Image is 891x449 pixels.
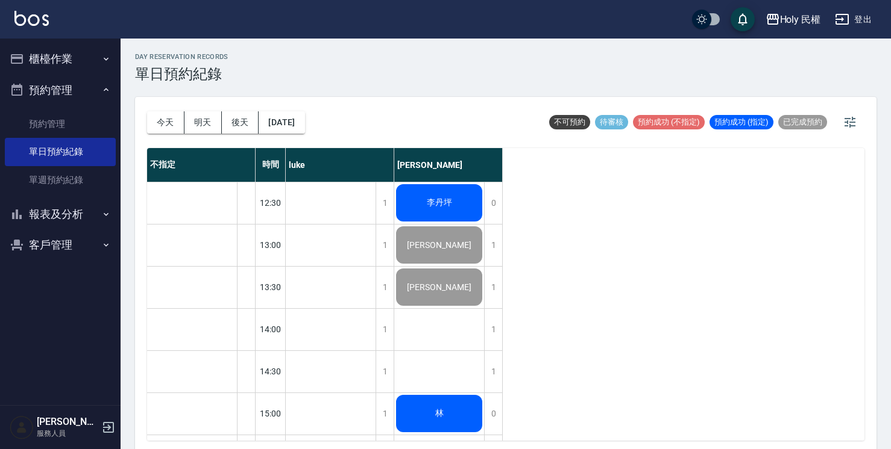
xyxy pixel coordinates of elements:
div: 1 [376,182,394,224]
a: 單日預約紀錄 [5,138,116,166]
div: 1 [484,351,502,392]
a: 預約管理 [5,110,116,138]
div: luke [286,148,394,182]
span: 李丹坪 [424,197,455,208]
div: 1 [376,224,394,266]
img: Person [10,415,34,439]
button: 後天 [222,111,259,134]
div: 1 [484,267,502,308]
div: [PERSON_NAME] [394,148,503,182]
img: Logo [14,11,49,26]
div: 1 [376,351,394,392]
div: 13:30 [256,266,286,308]
div: 0 [484,182,502,224]
div: 0 [484,393,502,435]
div: 時間 [256,148,286,182]
button: 今天 [147,111,184,134]
button: 登出 [830,8,877,31]
span: 待審核 [595,117,628,128]
div: 12:30 [256,182,286,224]
div: 不指定 [147,148,256,182]
button: 客戶管理 [5,229,116,261]
span: 預約成功 (指定) [710,117,773,128]
h3: 單日預約紀錄 [135,66,228,82]
div: 1 [376,267,394,308]
div: 14:00 [256,308,286,350]
button: 報表及分析 [5,199,116,230]
button: 預約管理 [5,75,116,106]
div: 1 [484,309,502,350]
div: 1 [376,393,394,435]
span: 不可預約 [549,117,590,128]
div: 13:00 [256,224,286,266]
span: 林 [433,408,446,419]
span: 預約成功 (不指定) [633,117,705,128]
button: Holy 民權 [761,7,826,32]
span: 已完成預約 [778,117,827,128]
h2: day Reservation records [135,53,228,61]
div: 1 [484,224,502,266]
span: [PERSON_NAME] [405,282,474,292]
button: [DATE] [259,111,304,134]
a: 單週預約紀錄 [5,166,116,194]
button: 明天 [184,111,222,134]
div: 1 [376,309,394,350]
span: [PERSON_NAME] [405,240,474,250]
div: 14:30 [256,350,286,392]
button: 櫃檯作業 [5,43,116,75]
h5: [PERSON_NAME] [37,416,98,428]
div: Holy 民權 [780,12,821,27]
p: 服務人員 [37,428,98,439]
div: 15:00 [256,392,286,435]
button: save [731,7,755,31]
